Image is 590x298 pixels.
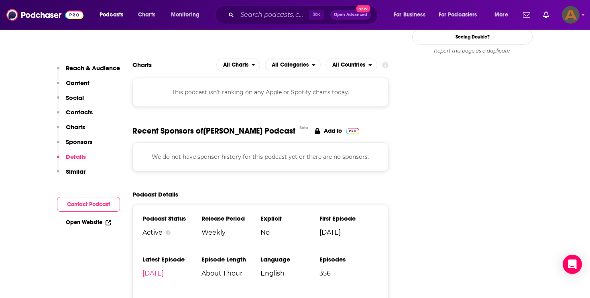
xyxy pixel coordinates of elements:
[332,62,365,68] span: All Countries
[132,126,295,136] span: Recent Sponsors of [PERSON_NAME] Podcast
[66,79,90,87] p: Content
[260,270,319,277] span: English
[57,153,86,168] button: Details
[309,10,324,20] span: ⌘ K
[142,229,201,236] div: Active
[100,9,123,20] span: Podcasts
[489,8,518,21] button: open menu
[66,94,84,101] p: Social
[562,6,580,24] img: User Profile
[66,123,85,131] p: Charts
[334,13,367,17] span: Open Advanced
[356,5,370,12] span: New
[138,9,155,20] span: Charts
[142,215,201,222] h3: Podcast Status
[388,8,435,21] button: open menu
[330,10,371,20] button: Open AdvancedNew
[201,215,260,222] h3: Release Period
[57,197,120,212] button: Contact Podcast
[165,8,210,21] button: open menu
[57,64,120,79] button: Reach & Audience
[319,229,378,236] span: [DATE]
[142,255,201,263] h3: Latest Episode
[66,219,111,226] a: Open Website
[315,126,359,136] a: Add to
[216,59,260,71] button: open menu
[433,8,489,21] button: open menu
[394,9,425,20] span: For Business
[132,191,178,198] h2: Podcast Details
[346,128,359,134] img: Pro Logo
[57,123,85,138] button: Charts
[66,64,120,72] p: Reach & Audience
[562,6,580,24] span: Logged in as AinsleyShea
[326,59,377,71] h2: Countries
[66,138,92,146] p: Sponsors
[319,215,378,222] h3: First Episode
[412,48,533,54] div: Report this page as a duplicate.
[132,61,152,69] h2: Charts
[57,138,92,153] button: Sponsors
[142,270,164,277] a: [DATE]
[201,229,260,236] span: Weekly
[563,255,582,274] div: Open Intercom Messenger
[265,59,321,71] h2: Categories
[540,8,552,22] a: Show notifications dropdown
[142,152,378,161] p: We do not have sponsor history for this podcast yet or there are no sponsors.
[223,6,385,24] div: Search podcasts, credits, & more...
[171,9,199,20] span: Monitoring
[319,255,378,263] h3: Episodes
[57,79,90,94] button: Content
[223,62,248,68] span: All Charts
[260,215,319,222] h3: Explicit
[94,8,134,21] button: open menu
[133,8,160,21] a: Charts
[324,127,342,134] p: Add to
[66,108,93,116] p: Contacts
[494,9,508,20] span: More
[66,168,85,175] p: Similar
[260,255,319,263] h3: Language
[439,9,477,20] span: For Podcasters
[57,108,93,123] button: Contacts
[201,255,260,263] h3: Episode Length
[66,153,86,160] p: Details
[326,59,377,71] button: open menu
[132,78,389,107] div: This podcast isn't ranking on any Apple or Spotify charts today.
[265,59,321,71] button: open menu
[319,270,378,277] span: 356
[260,229,319,236] span: No
[520,8,533,22] a: Show notifications dropdown
[6,7,83,22] img: Podchaser - Follow, Share and Rate Podcasts
[57,94,84,109] button: Social
[562,6,580,24] button: Show profile menu
[237,8,309,21] input: Search podcasts, credits, & more...
[412,29,533,45] a: Seeing Double?
[216,59,260,71] h2: Platforms
[299,125,308,130] div: Beta
[272,62,309,68] span: All Categories
[57,168,85,182] button: Similar
[201,270,260,277] span: About 1 hour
